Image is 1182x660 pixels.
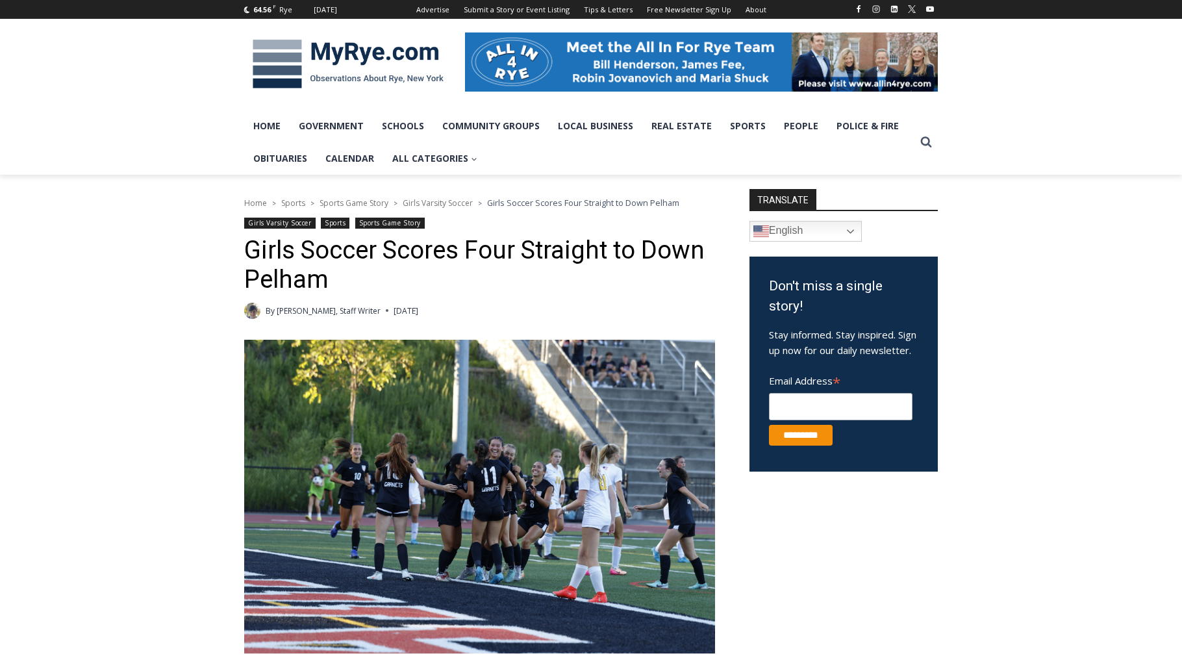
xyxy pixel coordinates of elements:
nav: Primary Navigation [244,110,914,175]
a: Girls Varsity Soccer [403,197,473,209]
h1: Girls Soccer Scores Four Straight to Down Pelham [244,236,715,295]
a: Schools [373,110,433,142]
a: [PERSON_NAME], Staff Writer [277,305,381,316]
span: > [310,199,314,208]
a: Home [244,197,267,209]
a: All Categories [383,142,486,175]
span: F [273,3,276,10]
h3: Don't miss a single story! [769,276,918,317]
span: All Categories [392,151,477,166]
a: Sports Game Story [320,197,388,209]
a: Obituaries [244,142,316,175]
a: Sports Game Story [355,218,425,229]
a: Sports [281,197,305,209]
a: Government [290,110,373,142]
a: Instagram [868,1,884,17]
a: Sports [721,110,775,142]
a: Local Business [549,110,642,142]
img: (PHOTO: Rye Girls Soccer's Samantha Yeh scores a goal in her team's 4-1 victory over Pelham on Se... [244,340,715,654]
a: Calendar [316,142,383,175]
span: By [266,305,275,317]
img: en [753,223,769,239]
img: All in for Rye [465,32,938,91]
a: Home [244,110,290,142]
a: Police & Fire [827,110,908,142]
a: Facebook [851,1,866,17]
div: [DATE] [314,4,337,16]
nav: Breadcrumbs [244,196,715,209]
div: Rye [279,4,292,16]
label: Email Address [769,368,912,391]
time: [DATE] [394,305,418,317]
a: Linkedin [886,1,902,17]
a: English [749,221,862,242]
a: Author image [244,303,260,319]
a: Girls Varsity Soccer [244,218,316,229]
a: X [904,1,920,17]
a: Community Groups [433,110,549,142]
strong: TRANSLATE [749,189,816,210]
img: (PHOTO: MyRye.com 2024 Head Intern, Editor and now Staff Writer Charlie Morris. Contributed.)Char... [244,303,260,319]
a: People [775,110,827,142]
img: MyRye.com [244,31,452,98]
a: YouTube [922,1,938,17]
span: > [478,199,482,208]
span: 64.56 [253,5,271,14]
a: Real Estate [642,110,721,142]
p: Stay informed. Stay inspired. Sign up now for our daily newsletter. [769,327,918,358]
a: Sports [321,218,349,229]
span: > [272,199,276,208]
span: > [394,199,397,208]
button: View Search Form [914,131,938,154]
span: Girls Soccer Scores Four Straight to Down Pelham [487,197,679,209]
